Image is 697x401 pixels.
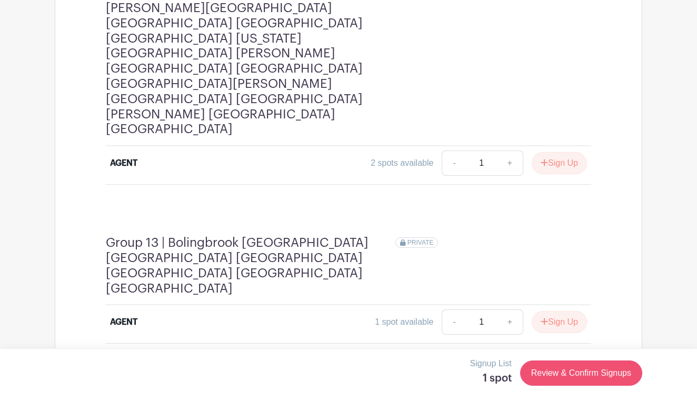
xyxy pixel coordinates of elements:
div: 2 spots available [371,157,433,169]
div: AGENT [110,316,137,328]
h4: Group 13 | Bolingbrook [GEOGRAPHIC_DATA] [GEOGRAPHIC_DATA] [GEOGRAPHIC_DATA] [GEOGRAPHIC_DATA] [G... [106,235,395,296]
button: Sign Up [532,152,587,174]
a: - [442,309,466,335]
p: Signup List [470,357,512,370]
div: AGENT [110,157,137,169]
a: + [497,309,523,335]
a: + [497,151,523,176]
h5: 1 spot [470,372,512,385]
button: Sign Up [532,311,587,333]
div: 1 spot available [375,316,433,328]
a: Review & Confirm Signups [520,360,642,386]
span: PRIVATE [407,239,434,246]
a: - [442,151,466,176]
